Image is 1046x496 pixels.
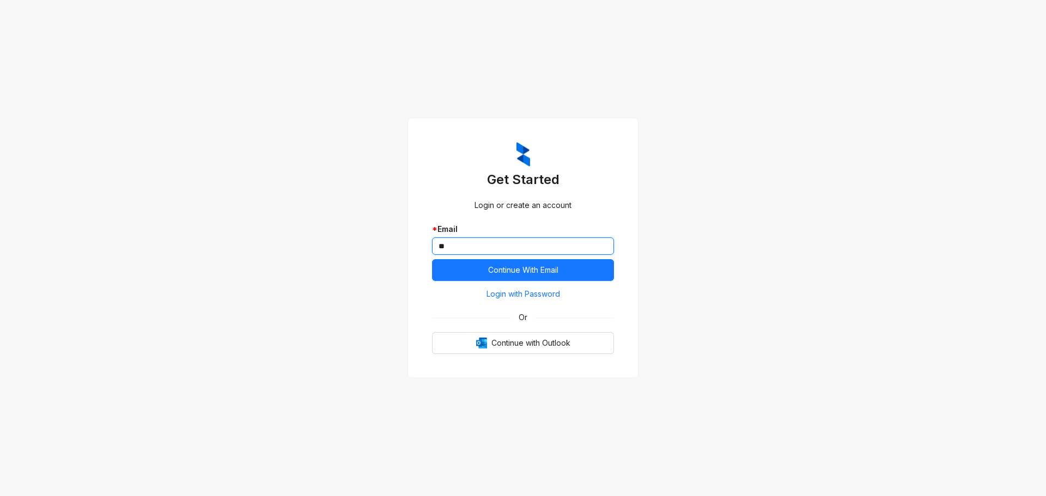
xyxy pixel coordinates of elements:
[432,171,614,188] h3: Get Started
[432,223,614,235] div: Email
[432,259,614,281] button: Continue With Email
[432,332,614,354] button: OutlookContinue with Outlook
[491,337,570,349] span: Continue with Outlook
[476,338,487,348] img: Outlook
[432,199,614,211] div: Login or create an account
[511,311,535,323] span: Or
[486,288,560,300] span: Login with Password
[432,285,614,303] button: Login with Password
[516,142,530,167] img: ZumaIcon
[488,264,558,276] span: Continue With Email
